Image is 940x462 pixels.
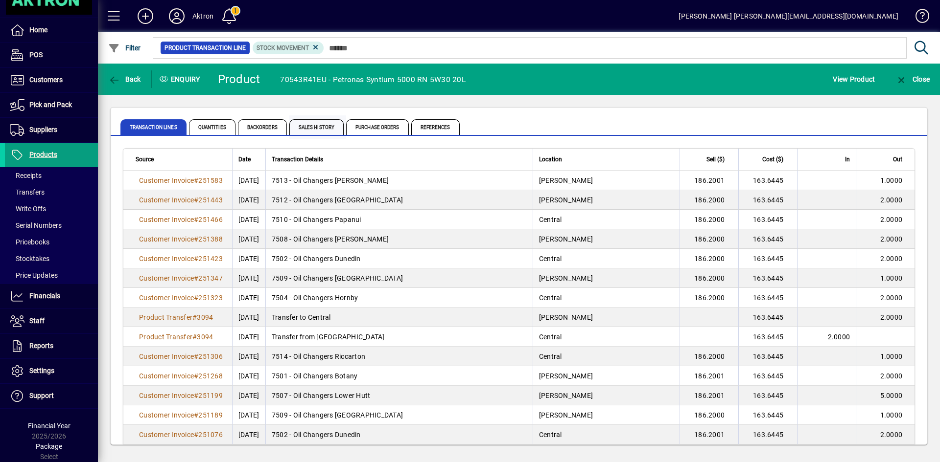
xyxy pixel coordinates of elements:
[198,255,223,263] span: 251423
[136,175,226,186] a: Customer Invoice#251583
[232,288,265,308] td: [DATE]
[680,249,738,268] td: 186.2000
[238,119,287,135] span: Backorders
[232,268,265,288] td: [DATE]
[28,422,70,430] span: Financial Year
[738,210,797,229] td: 163.6445
[198,392,223,399] span: 251199
[218,71,260,87] div: Product
[232,347,265,366] td: [DATE]
[232,249,265,268] td: [DATE]
[232,308,265,327] td: [DATE]
[198,431,223,439] span: 251076
[198,196,223,204] span: 251443
[139,235,194,243] span: Customer Invoice
[136,234,226,244] a: Customer Invoice#251388
[232,190,265,210] td: [DATE]
[539,333,562,341] span: Central
[29,76,63,84] span: Customers
[289,119,344,135] span: Sales History
[738,347,797,366] td: 163.6445
[5,184,98,200] a: Transfers
[198,176,223,184] span: 251583
[5,267,98,284] a: Price Updates
[539,196,593,204] span: [PERSON_NAME]
[139,274,194,282] span: Customer Invoice
[198,411,223,419] span: 251189
[161,7,192,25] button: Profile
[265,366,533,386] td: 7501 - Oil Changers Botany
[192,333,197,341] span: #
[238,154,251,165] span: Date
[680,288,738,308] td: 186.2000
[29,342,53,350] span: Reports
[197,333,213,341] span: 3094
[232,386,265,405] td: [DATE]
[232,229,265,249] td: [DATE]
[845,154,850,165] span: In
[194,352,198,360] span: #
[885,70,940,88] app-page-header-button: Close enquiry
[29,392,54,399] span: Support
[5,18,98,43] a: Home
[139,392,194,399] span: Customer Invoice
[36,442,62,450] span: Package
[194,431,198,439] span: #
[106,39,143,57] button: Filter
[139,196,194,204] span: Customer Invoice
[738,171,797,190] td: 163.6445
[539,352,562,360] span: Central
[762,154,783,165] span: Cost ($)
[265,405,533,425] td: 7509 - Oil Changers [GEOGRAPHIC_DATA]
[198,274,223,282] span: 251347
[139,176,194,184] span: Customer Invoice
[539,216,562,223] span: Central
[265,171,533,190] td: 7513 - Oil Changers [PERSON_NAME]
[136,292,226,303] a: Customer Invoice#251323
[194,196,198,204] span: #
[539,392,593,399] span: [PERSON_NAME]
[680,190,738,210] td: 186.2000
[680,171,738,190] td: 186.2001
[539,235,593,243] span: [PERSON_NAME]
[880,274,903,282] span: 1.0000
[880,313,903,321] span: 2.0000
[98,70,152,88] app-page-header-button: Back
[194,176,198,184] span: #
[828,333,850,341] span: 2.0000
[5,43,98,67] a: POS
[10,271,58,279] span: Price Updates
[411,119,460,135] span: References
[29,101,72,109] span: Pick and Pack
[680,386,738,405] td: 186.2001
[198,235,223,243] span: 251388
[29,367,54,374] span: Settings
[5,359,98,383] a: Settings
[680,229,738,249] td: 186.2000
[272,154,323,165] span: Transaction Details
[880,196,903,204] span: 2.0000
[192,8,213,24] div: Aktron
[10,188,45,196] span: Transfers
[198,294,223,302] span: 251323
[194,235,198,243] span: #
[265,347,533,366] td: 7514 - Oil Changers Riccarton
[880,235,903,243] span: 2.0000
[833,71,875,87] span: View Product
[5,309,98,333] a: Staff
[738,288,797,308] td: 163.6445
[194,392,198,399] span: #
[194,216,198,223] span: #
[880,431,903,439] span: 2.0000
[346,119,409,135] span: Purchase Orders
[29,151,57,158] span: Products
[136,390,226,401] a: Customer Invoice#251199
[539,431,562,439] span: Central
[139,372,194,380] span: Customer Invoice
[265,425,533,444] td: 7502 - Oil Changers Dunedin
[265,190,533,210] td: 7512 - Oil Changers [GEOGRAPHIC_DATA]
[738,327,797,347] td: 163.6445
[265,308,533,327] td: Transfer to Central
[194,274,198,282] span: #
[680,366,738,386] td: 186.2001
